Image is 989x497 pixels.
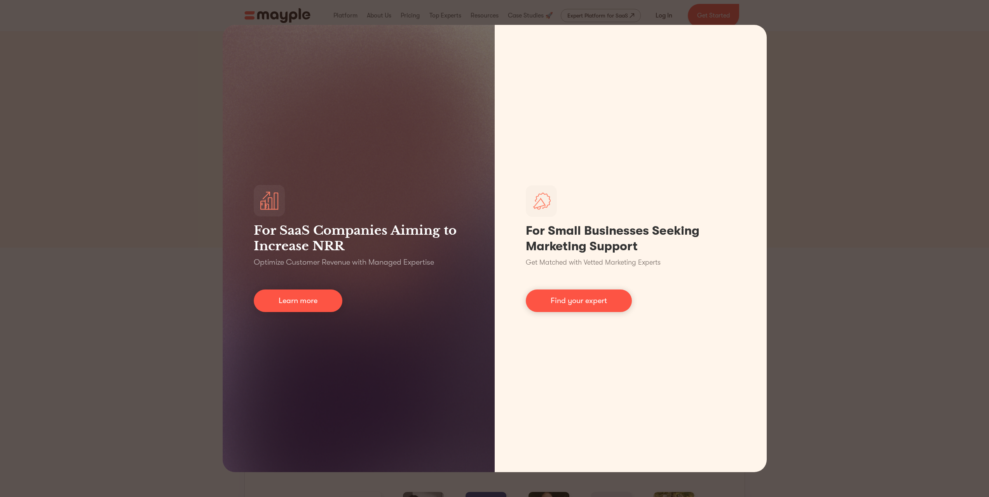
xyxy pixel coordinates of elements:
a: Learn more [254,289,342,312]
h3: For SaaS Companies Aiming to Increase NRR [254,223,464,254]
h1: For Small Businesses Seeking Marketing Support [526,223,736,254]
a: Find your expert [526,289,632,312]
p: Get Matched with Vetted Marketing Experts [526,257,661,268]
p: Optimize Customer Revenue with Managed Expertise [254,257,434,268]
